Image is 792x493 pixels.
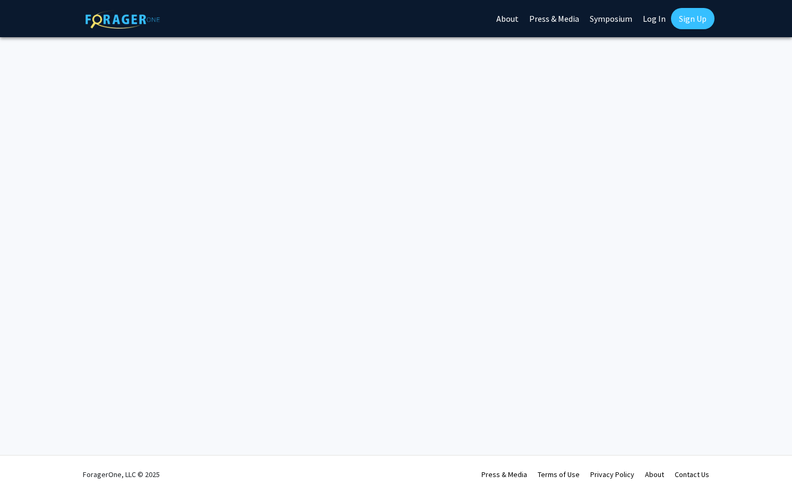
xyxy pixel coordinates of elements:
a: About [645,470,664,479]
a: Press & Media [481,470,527,479]
a: Sign Up [671,8,714,29]
img: ForagerOne Logo [85,10,160,29]
a: Contact Us [675,470,709,479]
a: Privacy Policy [590,470,634,479]
div: ForagerOne, LLC © 2025 [83,456,160,493]
a: Terms of Use [538,470,580,479]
